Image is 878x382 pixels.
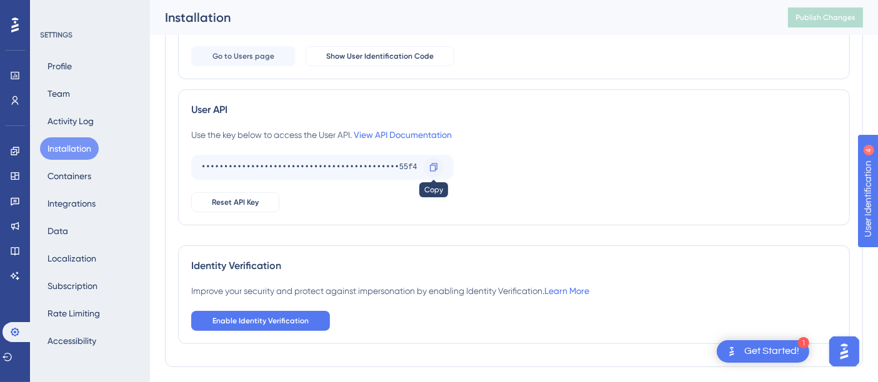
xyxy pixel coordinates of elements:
[40,220,76,242] button: Data
[788,7,863,27] button: Publish Changes
[40,330,104,352] button: Accessibility
[201,157,419,177] div: ••••••••••••••••••••••••••••••••••••••••••••55f4
[212,51,274,61] span: Go to Users page
[40,110,101,132] button: Activity Log
[40,82,77,105] button: Team
[724,344,739,359] img: launcher-image-alternative-text
[191,258,837,273] div: Identity Verification
[96,6,99,16] div: 4
[212,197,259,207] span: Reset API Key
[40,275,105,297] button: Subscription
[191,192,279,212] button: Reset API Key
[191,102,837,117] div: User API
[40,247,104,270] button: Localization
[744,345,799,358] div: Get Started!
[326,51,434,61] span: Show User Identification Code
[40,165,99,187] button: Containers
[306,46,454,66] button: Show User Identification Code
[191,127,452,142] div: Use the key below to access the User API.
[40,55,79,77] button: Profile
[191,283,589,298] div: Improve your security and protect against impersonation by enabling Identity Verification.
[40,302,107,325] button: Rate Limiting
[40,137,99,160] button: Installation
[10,3,87,18] span: User Identification
[798,337,809,348] div: 1
[191,46,296,66] button: Go to Users page
[191,311,330,331] button: Enable Identity Verification
[796,12,856,22] span: Publish Changes
[40,192,103,215] button: Integrations
[826,333,863,370] iframe: UserGuiding AI Assistant Launcher
[544,286,589,296] a: Learn More
[165,9,757,26] div: Installation
[40,30,141,40] div: SETTINGS
[354,130,452,140] a: View API Documentation
[212,316,309,326] span: Enable Identity Verification
[717,340,809,363] div: Open Get Started! checklist, remaining modules: 1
